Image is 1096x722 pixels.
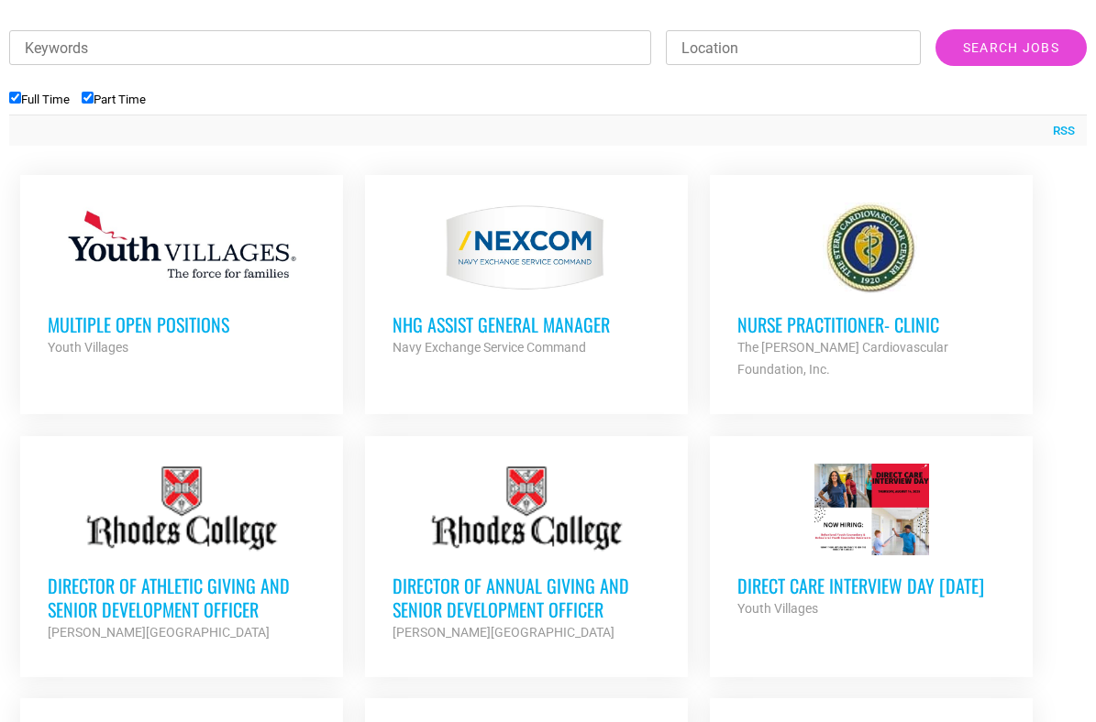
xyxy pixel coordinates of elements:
a: RSS [1044,122,1075,140]
h3: Director of Annual Giving and Senior Development Officer [393,574,661,621]
h3: Direct Care Interview Day [DATE] [737,574,1006,597]
strong: Youth Villages [48,340,128,355]
label: Part Time [82,93,146,106]
strong: The [PERSON_NAME] Cardiovascular Foundation, Inc. [737,340,948,377]
input: Location [666,30,920,65]
strong: Navy Exchange Service Command [393,340,586,355]
strong: [PERSON_NAME][GEOGRAPHIC_DATA] [48,625,270,640]
a: NHG ASSIST GENERAL MANAGER Navy Exchange Service Command [365,175,689,386]
strong: [PERSON_NAME][GEOGRAPHIC_DATA] [393,625,614,640]
h3: Director of Athletic Giving and Senior Development Officer [48,574,316,621]
strong: Youth Villages [737,601,818,616]
input: Keywords [9,30,651,65]
h3: Nurse Practitioner- Clinic [737,312,1006,336]
a: Direct Care Interview Day [DATE] Youth Villages [710,436,1034,647]
a: Nurse Practitioner- Clinic The [PERSON_NAME] Cardiovascular Foundation, Inc. [710,175,1034,408]
a: Director of Annual Giving and Senior Development Officer [PERSON_NAME][GEOGRAPHIC_DATA] [365,436,689,671]
h3: Multiple Open Positions [48,312,316,336]
a: Multiple Open Positions Youth Villages [20,175,344,386]
a: Director of Athletic Giving and Senior Development Officer [PERSON_NAME][GEOGRAPHIC_DATA] [20,436,344,671]
label: Full Time [9,93,70,106]
input: Full Time [9,92,21,104]
input: Part Time [82,92,94,104]
h3: NHG ASSIST GENERAL MANAGER [393,312,661,336]
input: Search Jobs [935,29,1087,66]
